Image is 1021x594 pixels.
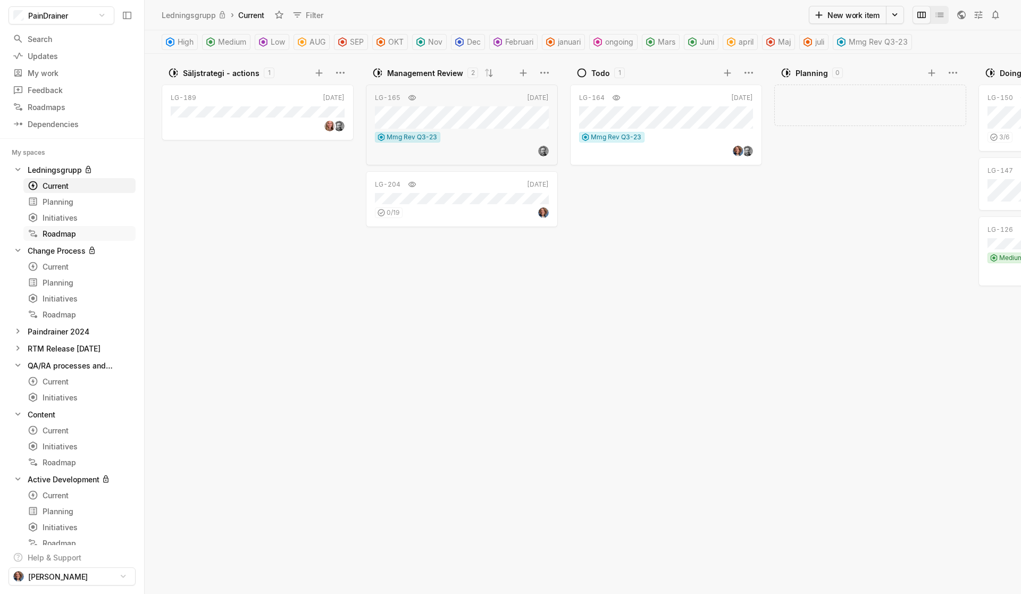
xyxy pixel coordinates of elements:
a: Planning [23,194,136,209]
div: Help & Support [28,552,81,563]
a: Roadmap [23,226,136,241]
div: grid [162,81,358,594]
div: Planning [28,196,131,207]
div: Current [236,8,266,22]
div: [DATE] [527,93,549,103]
div: Paindrainer 2024 [28,326,89,337]
div: LG-126 [987,225,1013,235]
button: PainDrainer [9,6,114,24]
a: Roadmap [23,536,136,550]
span: Juni [700,35,714,49]
a: Feedback [9,82,136,98]
div: LG-165 [375,93,400,103]
button: New work item [809,6,886,24]
div: QA/RA processes and documents [28,360,114,371]
div: LG-189[DATE] [162,81,354,144]
a: Active Development [9,472,136,487]
a: Current [23,423,136,438]
div: 1 [264,68,274,78]
div: LG-204[DATE]0/19 [366,168,558,230]
span: PainDrainer [28,10,68,21]
a: Dependencies [9,116,136,132]
a: Initiatives [23,291,136,306]
a: Updates [9,48,136,64]
span: januari [558,35,581,49]
div: Feedback [13,85,131,96]
div: › [231,10,234,20]
div: Todo [591,68,610,79]
div: QA/RA processes and documents [9,358,136,373]
div: Dependencies [13,119,131,130]
div: 2 [467,68,478,78]
a: Roadmaps [9,99,136,115]
img: Foto_Elin_liten.jpeg [13,571,24,582]
span: Medium [218,35,246,49]
div: LG-164 [579,93,605,103]
img: erik%20F.jfif [334,121,345,131]
a: Content [9,407,136,422]
img: CV%20portr%C3%A4tt%20-1.jpg [324,121,335,131]
div: Change Process [28,245,86,256]
span: juli [815,35,824,49]
div: Roadmap [28,309,131,320]
span: Low [271,35,285,49]
button: Filter [288,6,330,23]
a: LG-189[DATE] [162,85,354,140]
div: Current [28,490,131,501]
a: LG-164[DATE]Mmg Rev Q3-23 [570,85,762,165]
a: RTM Release [DATE] [9,341,136,356]
span: Mmg Rev Q3-23 [849,35,908,49]
div: Roadmap [28,538,131,549]
div: Roadmap [28,228,131,239]
a: Initiatives [23,439,136,454]
span: AUG [309,35,325,49]
div: [DATE] [527,180,549,189]
a: Planning [23,275,136,290]
span: High [178,35,194,49]
div: grid [774,81,971,594]
a: Paindrainer 2024 [9,324,136,339]
span: Mars [658,35,675,49]
div: Current [28,180,131,191]
span: ongoing [605,35,633,49]
a: Initiatives [23,210,136,225]
div: Planning [28,506,131,517]
div: [DATE] [731,93,753,103]
img: erik%20F.jfif [538,146,549,156]
div: My work [13,68,131,79]
div: Säljstrategi - actions [183,68,260,79]
span: Mmg Rev Q3-23 [591,132,641,142]
div: [DATE] [323,93,345,103]
div: Management Review [387,68,463,79]
div: LG-204 [375,180,400,189]
div: Content [28,409,55,420]
span: april [739,35,754,49]
a: Current [23,488,136,503]
div: RTM Release [DATE] [28,343,101,354]
span: Maj [778,35,791,49]
div: 0 [832,68,843,78]
div: 1 [614,68,625,78]
a: Change Process [9,243,136,258]
a: Roadmap [23,307,136,322]
a: My work [9,65,136,81]
a: Initiatives [23,390,136,405]
a: Initiatives [23,520,136,534]
div: My spaces [12,147,58,158]
span: 0 / 19 [387,208,399,217]
button: Change to mode board_view [913,6,931,24]
a: Ledningsgrupp [160,8,229,22]
a: Ledningsgrupp [9,162,136,177]
button: Change to mode list_view [931,6,949,24]
div: Initiatives [28,392,131,403]
span: Februari [505,35,533,49]
a: Planning [23,504,136,518]
div: LG-150 [987,93,1013,103]
div: LG-165[DATE]Mmg Rev Q3-23 [366,81,558,169]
